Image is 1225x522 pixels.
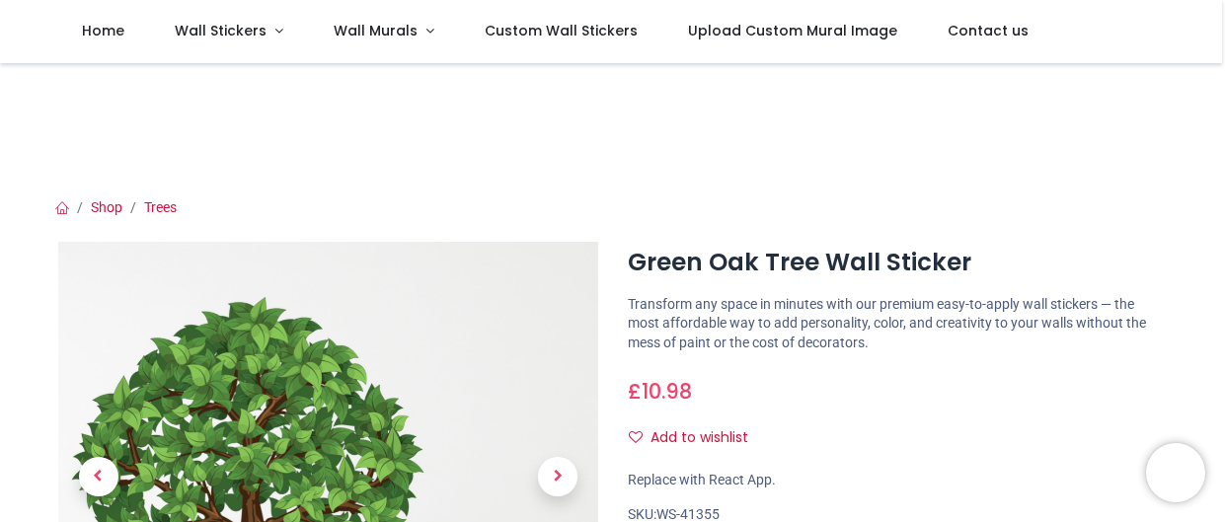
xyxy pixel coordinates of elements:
[628,295,1168,353] p: Transform any space in minutes with our premium easy-to-apply wall stickers — the most affordable...
[628,471,1168,490] div: Replace with React App.
[629,430,643,444] i: Add to wishlist
[538,457,577,496] span: Next
[79,457,118,496] span: Previous
[144,199,177,215] a: Trees
[1146,443,1205,502] iframe: Brevo live chat
[334,21,418,40] span: Wall Murals
[948,21,1029,40] span: Contact us
[82,21,124,40] span: Home
[628,421,765,455] button: Add to wishlistAdd to wishlist
[656,506,720,522] span: WS-41355
[175,21,267,40] span: Wall Stickers
[91,199,122,215] a: Shop
[628,246,1168,279] h1: Green Oak Tree Wall Sticker
[642,377,692,406] span: 10.98
[688,21,897,40] span: Upload Custom Mural Image
[628,377,692,406] span: £
[485,21,638,40] span: Custom Wall Stickers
